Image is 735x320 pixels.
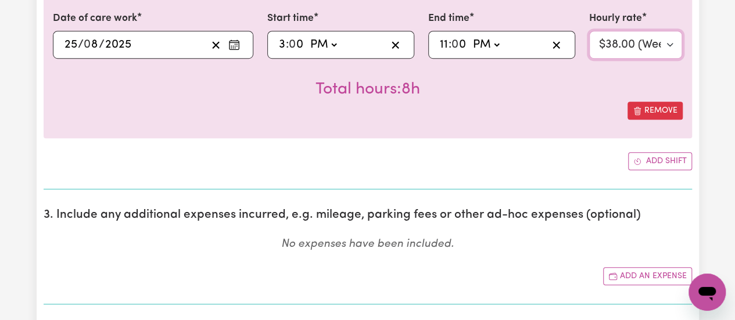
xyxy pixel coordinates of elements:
button: Add another shift [628,152,692,170]
input: -- [452,36,467,53]
span: / [99,38,105,51]
span: 0 [84,39,91,51]
button: Add another expense [603,267,692,285]
iframe: Button to launch messaging window, conversation in progress [689,274,726,311]
input: -- [289,36,304,53]
input: -- [84,36,99,53]
span: : [286,38,289,51]
span: 0 [451,39,458,51]
h2: 3. Include any additional expenses incurred, e.g. mileage, parking fees or other ad-hoc expenses ... [44,208,692,222]
input: -- [278,36,286,53]
input: -- [439,36,449,53]
label: Hourly rate [589,11,642,26]
button: Remove this shift [628,102,683,120]
label: Date of care work [53,11,137,26]
em: No expenses have been included. [281,239,454,250]
span: / [78,38,84,51]
input: -- [64,36,78,53]
button: Enter the date of care work [225,36,243,53]
span: 0 [289,39,296,51]
button: Clear date [207,36,225,53]
label: Start time [267,11,314,26]
label: End time [428,11,469,26]
input: ---- [105,36,132,53]
span: Total hours worked: 8 hours [315,81,420,98]
span: : [449,38,451,51]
